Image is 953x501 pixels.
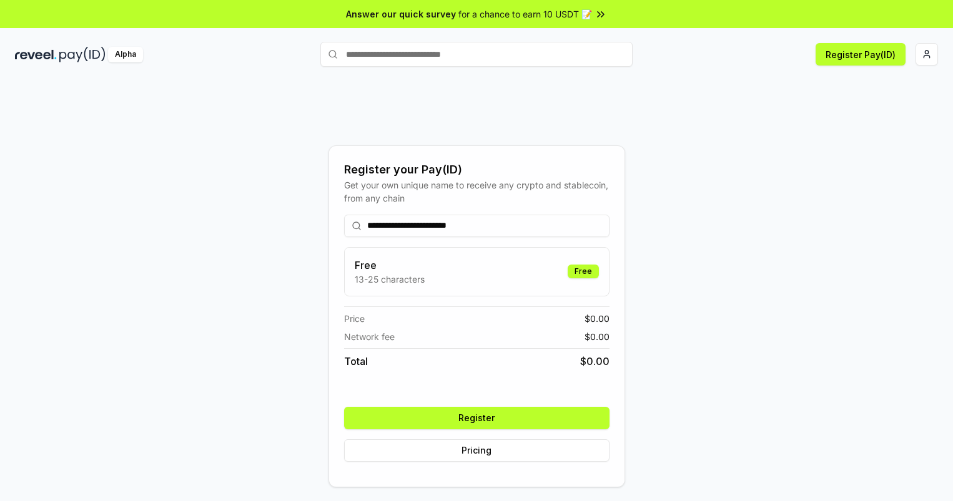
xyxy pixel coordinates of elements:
[344,178,610,205] div: Get your own unique name to receive any crypto and stablecoin, from any chain
[816,43,906,66] button: Register Pay(ID)
[346,7,456,21] span: Answer our quick survey
[585,330,610,343] span: $ 0.00
[580,354,610,369] span: $ 0.00
[344,330,395,343] span: Network fee
[59,47,106,62] img: pay_id
[344,354,368,369] span: Total
[344,407,610,429] button: Register
[458,7,592,21] span: for a chance to earn 10 USDT 📝
[344,439,610,462] button: Pricing
[108,47,143,62] div: Alpha
[355,273,425,286] p: 13-25 characters
[15,47,57,62] img: reveel_dark
[344,312,365,325] span: Price
[344,161,610,178] div: Register your Pay(ID)
[585,312,610,325] span: $ 0.00
[568,265,599,278] div: Free
[355,258,425,273] h3: Free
